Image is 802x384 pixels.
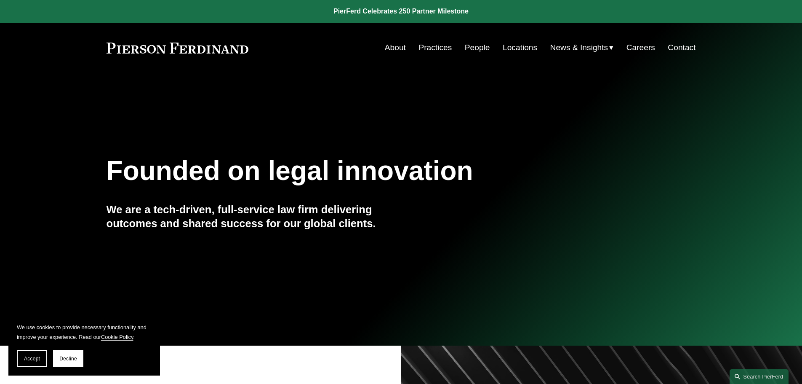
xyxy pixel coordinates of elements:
[550,40,614,56] a: folder dropdown
[101,334,133,340] a: Cookie Policy
[385,40,406,56] a: About
[418,40,452,56] a: Practices
[53,350,83,367] button: Decline
[8,314,160,376] section: Cookie banner
[730,369,789,384] a: Search this site
[465,40,490,56] a: People
[59,356,77,362] span: Decline
[24,356,40,362] span: Accept
[107,156,598,186] h1: Founded on legal innovation
[17,350,47,367] button: Accept
[668,40,695,56] a: Contact
[107,203,401,230] h4: We are a tech-driven, full-service law firm delivering outcomes and shared success for our global...
[550,40,608,55] span: News & Insights
[17,322,152,342] p: We use cookies to provide necessary functionality and improve your experience. Read our .
[503,40,537,56] a: Locations
[626,40,655,56] a: Careers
